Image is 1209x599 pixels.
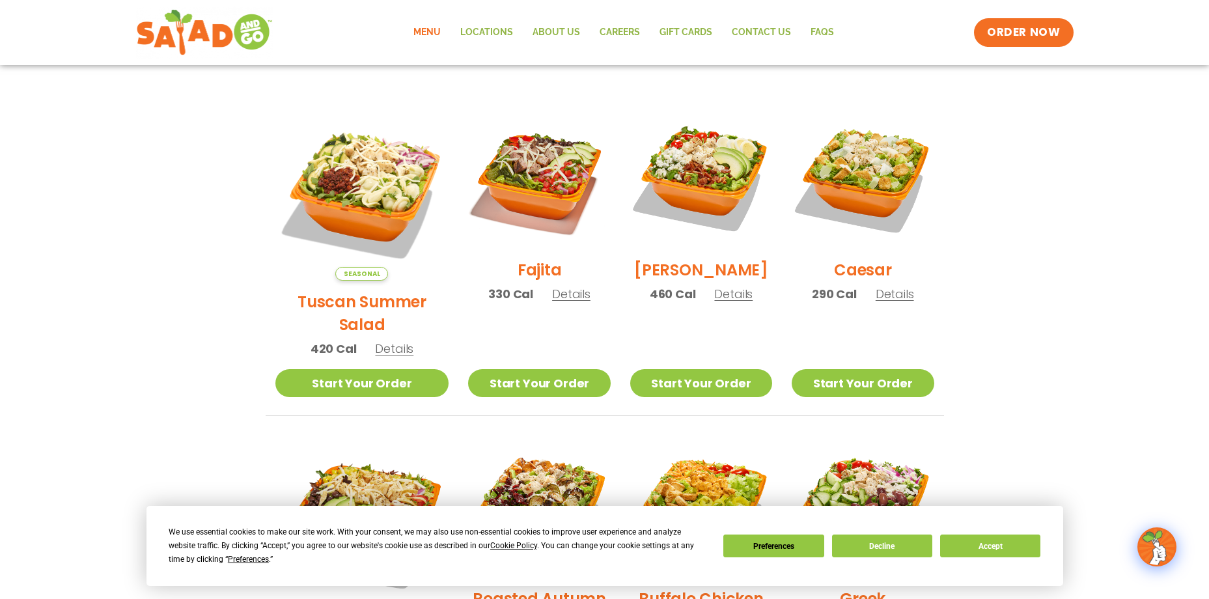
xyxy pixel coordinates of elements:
span: Details [876,286,914,302]
h2: Caesar [834,258,892,281]
span: Details [714,286,753,302]
button: Preferences [723,535,824,557]
span: ORDER NOW [987,25,1060,40]
h2: Tuscan Summer Salad [275,290,449,336]
span: Details [552,286,591,302]
a: Start Your Order [275,369,449,397]
a: FAQs [801,18,844,48]
a: ORDER NOW [974,18,1073,47]
img: Product photo for Cobb Salad [630,107,772,249]
span: Preferences [228,555,269,564]
a: GIFT CARDS [650,18,722,48]
div: Cookie Consent Prompt [146,506,1063,586]
span: 460 Cal [650,285,696,303]
div: We use essential cookies to make our site work. With your consent, we may also use non-essential ... [169,525,708,566]
span: 420 Cal [311,340,357,357]
a: Start Your Order [630,369,772,397]
h2: [PERSON_NAME] [634,258,768,281]
span: Seasonal [335,267,388,281]
nav: Menu [404,18,844,48]
img: Product photo for Greek Salad [792,436,934,578]
button: Accept [940,535,1040,557]
img: Product photo for Buffalo Chicken Salad [630,436,772,578]
img: Product photo for Fajita Salad [468,107,610,249]
a: Start Your Order [468,369,610,397]
a: About Us [523,18,590,48]
img: new-SAG-logo-768×292 [136,7,273,59]
img: Product photo for Roasted Autumn Salad [468,436,610,578]
a: Start Your Order [792,369,934,397]
img: Product photo for Tuscan Summer Salad [275,107,449,281]
span: 290 Cal [812,285,857,303]
span: Details [375,341,413,357]
img: wpChatIcon [1139,529,1175,565]
img: Product photo for Caesar Salad [792,107,934,249]
a: Menu [404,18,451,48]
button: Decline [832,535,932,557]
span: 330 Cal [488,285,533,303]
h2: Fajita [518,258,562,281]
a: Contact Us [722,18,801,48]
span: Cookie Policy [490,541,537,550]
a: Locations [451,18,523,48]
a: Careers [590,18,650,48]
